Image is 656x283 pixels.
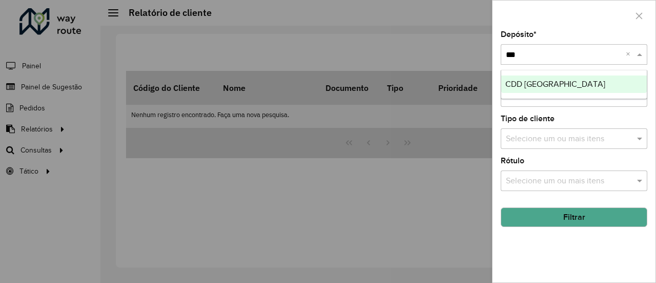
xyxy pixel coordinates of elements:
[626,48,634,61] span: Clear all
[501,155,524,167] label: Rótulo
[501,112,555,125] label: Tipo de cliente
[501,28,537,41] label: Depósito
[501,70,648,99] ng-dropdown-panel: Options list
[501,207,647,227] button: Filtrar
[505,80,605,88] span: CDD [GEOGRAPHIC_DATA]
